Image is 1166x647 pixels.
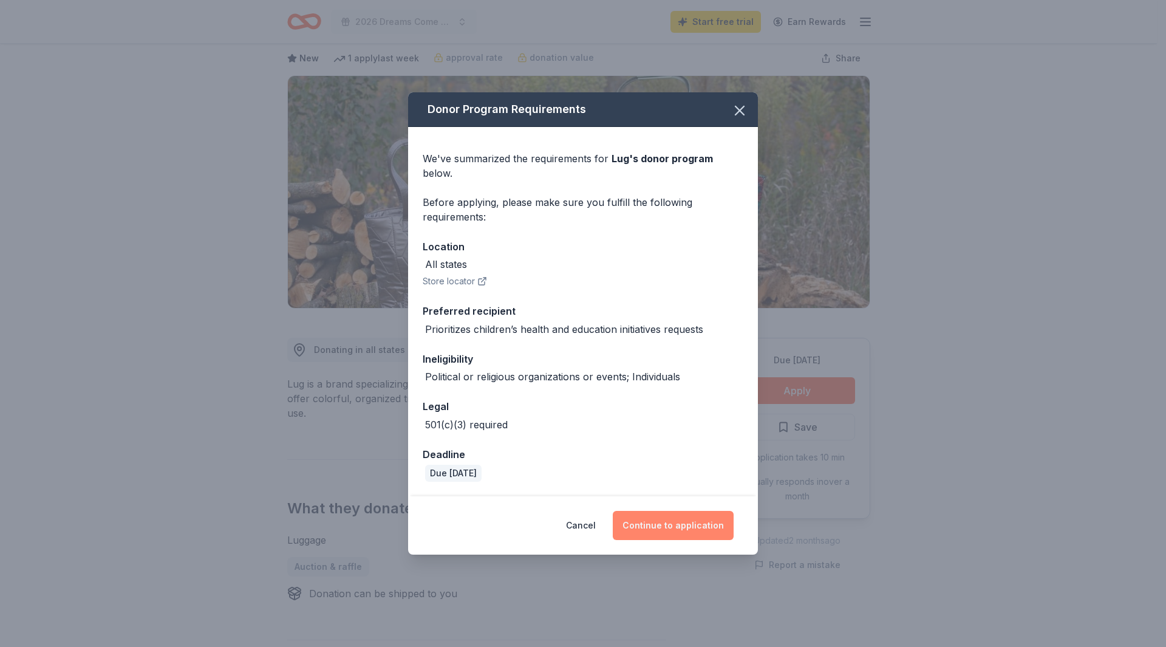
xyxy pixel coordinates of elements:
[423,447,743,462] div: Deadline
[612,152,713,165] span: Lug 's donor program
[613,511,734,540] button: Continue to application
[566,511,596,540] button: Cancel
[423,274,487,289] button: Store locator
[425,369,680,384] div: Political or religious organizations or events; Individuals
[423,399,743,414] div: Legal
[425,417,508,432] div: 501(c)(3) required
[423,151,743,180] div: We've summarized the requirements for below.
[423,195,743,224] div: Before applying, please make sure you fulfill the following requirements:
[423,303,743,319] div: Preferred recipient
[425,257,467,272] div: All states
[408,92,758,127] div: Donor Program Requirements
[423,239,743,255] div: Location
[425,465,482,482] div: Due [DATE]
[423,351,743,367] div: Ineligibility
[425,322,703,337] div: Prioritizes children’s health and education initiatives requests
